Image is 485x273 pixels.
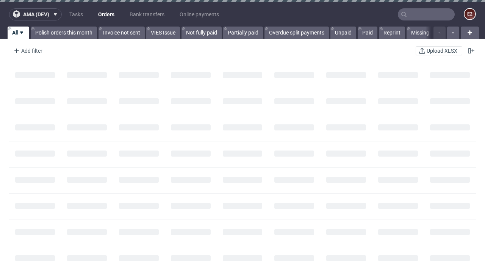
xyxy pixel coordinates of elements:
a: Overdue split payments [264,27,329,39]
figcaption: e2 [465,9,475,19]
a: Paid [358,27,377,39]
a: Bank transfers [125,8,169,20]
a: Online payments [175,8,224,20]
a: Polish orders this month [31,27,97,39]
a: Invoice not sent [99,27,145,39]
a: Tasks [65,8,88,20]
span: Upload XLSX [425,48,459,53]
button: Upload XLSX [416,46,462,55]
a: All [8,27,29,39]
button: ama (dev) [9,8,62,20]
a: Orders [94,8,119,20]
a: Reprint [379,27,405,39]
a: Missing invoice [407,27,451,39]
span: ama (dev) [23,12,49,17]
div: Add filter [11,45,44,57]
a: Not fully paid [181,27,222,39]
a: VIES Issue [146,27,180,39]
a: Partially paid [223,27,263,39]
a: Unpaid [330,27,356,39]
